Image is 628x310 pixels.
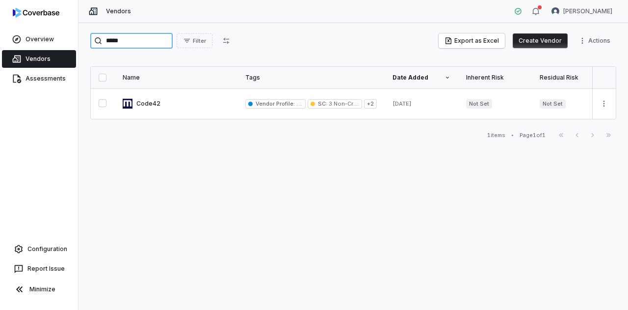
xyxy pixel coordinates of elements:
[563,7,612,15] span: [PERSON_NAME]
[546,4,618,19] button: Jesse Nord avatar[PERSON_NAME]
[2,50,76,68] a: Vendors
[4,280,74,299] button: Minimize
[2,70,76,87] a: Assessments
[466,74,524,82] div: Inherent Risk
[193,37,206,45] span: Filter
[123,74,230,82] div: Name
[520,132,546,139] div: Page 1 of 1
[576,33,616,48] button: More actions
[177,33,212,48] button: Filter
[513,33,568,48] button: Create Vendor
[4,260,74,278] button: Report Issue
[245,74,377,82] div: Tags
[466,99,492,109] span: Not Set
[392,100,412,107] span: [DATE]
[392,74,450,82] div: Date Added
[596,96,612,111] button: More actions
[439,33,505,48] button: Export as Excel
[13,8,59,18] img: logo-D7KZi-bG.svg
[540,74,598,82] div: Residual Risk
[256,100,295,107] span: Vendor Profile :
[487,132,505,139] div: 1 items
[364,99,377,109] span: + 2
[295,100,310,107] span: SaaS
[106,7,131,15] span: Vendors
[2,30,76,48] a: Overview
[327,100,366,107] span: 3 Non-Critical
[4,240,74,258] a: Configuration
[318,100,327,107] span: SC :
[540,99,566,109] span: Not Set
[551,7,559,15] img: Jesse Nord avatar
[511,132,514,139] div: •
